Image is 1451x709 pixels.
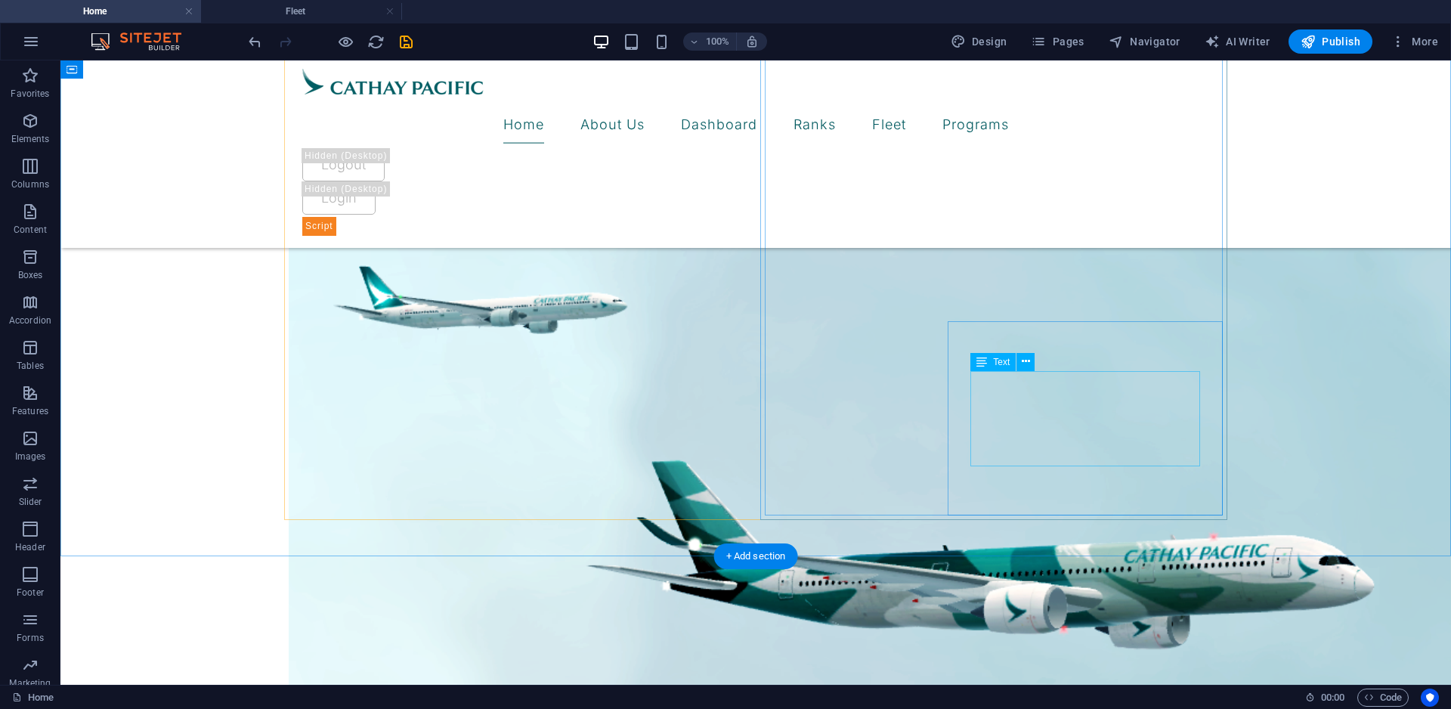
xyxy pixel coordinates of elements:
h4: Fleet [201,3,402,20]
button: undo [246,33,264,51]
p: Slider [19,496,42,508]
img: Editor Logo [87,33,200,51]
p: Header [15,541,45,553]
button: reload [367,33,385,51]
button: More [1384,29,1444,54]
button: save [397,33,415,51]
button: Click here to leave preview mode and continue editing [336,33,354,51]
i: Undo: Change text (Ctrl+Z) [246,33,264,51]
p: Elements [11,133,50,145]
button: Publish [1289,29,1372,54]
h6: 100% [706,33,730,51]
a: Click to cancel selection. Double-click to open Pages [12,689,54,707]
span: Text [993,358,1010,367]
button: Navigator [1103,29,1186,54]
button: 100% [683,33,737,51]
span: Navigator [1109,34,1180,49]
i: On resize automatically adjust zoom level to fit chosen device. [745,35,759,48]
h6: Session time [1305,689,1345,707]
p: Forms [17,632,44,644]
p: Tables [17,360,44,372]
span: Design [951,34,1007,49]
span: More [1391,34,1438,49]
span: Pages [1031,34,1084,49]
p: Accordion [9,314,51,327]
p: Favorites [11,88,49,100]
p: Footer [17,587,44,599]
button: Design [945,29,1013,54]
div: Design (Ctrl+Alt+Y) [945,29,1013,54]
p: Features [12,405,48,417]
p: Boxes [18,269,43,281]
i: Reload page [367,33,385,51]
p: Content [14,224,47,236]
p: Columns [11,178,49,190]
span: 00 00 [1321,689,1344,707]
button: Code [1357,689,1409,707]
button: Pages [1025,29,1090,54]
span: AI Writer [1205,34,1270,49]
p: Marketing [9,677,51,689]
span: Publish [1301,34,1360,49]
span: : [1332,692,1334,703]
div: + Add section [714,543,798,569]
p: Images [15,450,46,463]
span: Code [1364,689,1402,707]
button: Usercentrics [1421,689,1439,707]
button: AI Writer [1199,29,1276,54]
